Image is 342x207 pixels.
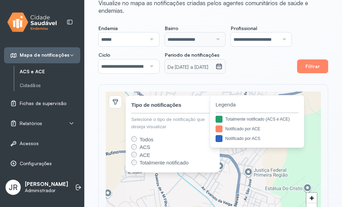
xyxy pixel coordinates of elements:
[131,116,214,130] div: Selecione o tipo de notificação que deseja visualizar
[165,52,219,58] span: Período de notificações
[98,52,110,58] span: Ciclo
[216,101,298,109] span: Legenda
[310,194,314,202] span: +
[7,11,57,34] img: logo.svg
[297,59,328,73] button: Filtrar
[20,69,80,75] a: ACS e ACE
[9,183,18,192] span: JR
[20,83,80,88] a: Cidadãos
[20,121,42,126] span: Relatórios
[225,116,290,122] div: Totalmente notificado (ACS e ACE)
[225,126,260,132] div: Notificado por ACE
[140,137,153,142] span: Todos
[20,52,69,58] span: Mapa de notificações
[131,101,181,109] div: Tipo de notificações
[168,64,213,71] small: De [DATE] a [DATE]
[140,160,189,166] span: Totalmente notificado
[25,188,68,194] p: Administrador
[20,81,80,90] a: Cidadãos
[231,25,257,31] span: Profissional
[20,67,80,76] a: ACS e ACE
[20,141,39,147] span: Acessos
[20,101,66,106] span: Fichas de supervisão
[165,25,178,31] span: Bairro
[306,193,317,203] a: Zoom in
[140,144,150,150] span: ACS
[98,25,118,31] span: Endemia
[10,160,74,167] a: Configurações
[25,181,68,188] p: [PERSON_NAME]
[10,140,74,147] a: Acessos
[225,135,260,142] div: Notificado por ACS
[140,152,150,158] span: ACE
[10,100,74,107] a: Fichas de supervisão
[20,161,52,167] span: Configurações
